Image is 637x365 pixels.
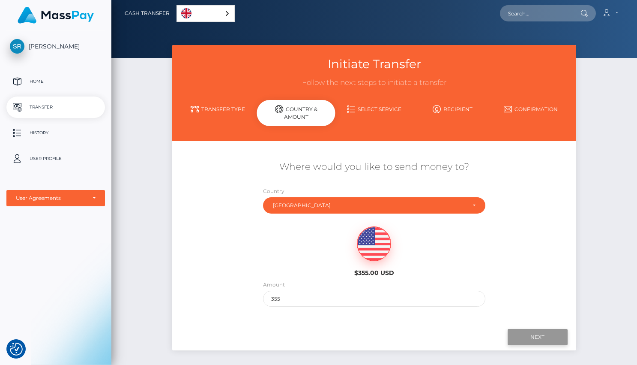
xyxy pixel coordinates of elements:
[179,160,570,174] h5: Where would you like to send money to?
[6,97,105,118] a: Transfer
[357,227,391,261] img: USD.png
[325,269,424,277] h6: $355.00 USD
[491,102,570,117] a: Confirmation
[10,343,23,356] img: Revisit consent button
[179,56,570,72] h3: Initiate Transfer
[10,127,102,139] p: History
[176,5,235,22] aside: Language selected: English
[263,187,284,195] label: Country
[273,202,466,209] div: [GEOGRAPHIC_DATA]
[10,152,102,165] p: User Profile
[176,5,235,22] div: Language
[16,195,86,202] div: User Agreements
[10,343,23,356] button: Consent Preferences
[179,102,257,117] a: Transfer Type
[10,101,102,114] p: Transfer
[6,122,105,144] a: History
[263,197,486,214] button: Germany
[177,6,234,21] a: English
[6,71,105,92] a: Home
[6,190,105,206] button: User Agreements
[500,5,580,21] input: Search...
[10,75,102,88] p: Home
[263,291,486,307] input: Amount to send in USD (Maximum: 355)
[257,100,335,126] div: Country & Amount
[6,42,105,50] span: [PERSON_NAME]
[413,102,492,117] a: Recipient
[18,7,94,24] img: MassPay
[263,281,285,289] label: Amount
[179,78,570,88] h3: Follow the next steps to initiate a transfer
[335,102,413,117] a: Select Service
[6,148,105,169] a: User Profile
[508,329,568,345] input: Next
[125,4,170,22] a: Cash Transfer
